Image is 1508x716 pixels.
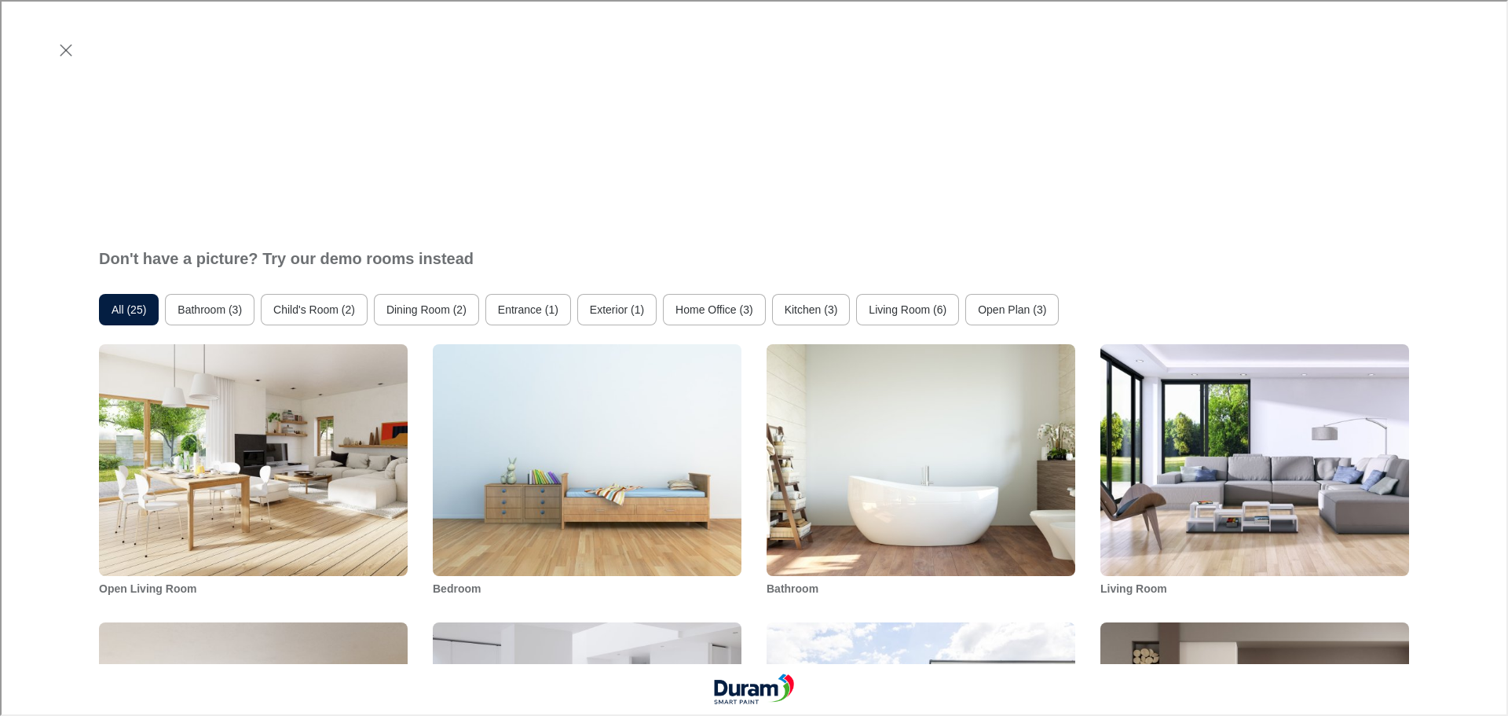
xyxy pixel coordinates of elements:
[1099,343,1407,596] li: Living Room
[97,247,472,267] h2: Don't have a picture? Try our demo rooms instead
[42,91,55,104] img: tab_domain_overview_orange.svg
[690,671,815,704] a: Visit Duram homepage
[44,25,77,38] div: v 4.0.25
[576,292,655,324] button: Exterior (1)
[484,292,569,324] button: Entrance (1)
[25,41,38,53] img: website_grey.svg
[1099,343,1411,577] img: Living Room
[60,93,141,103] div: Domain Overview
[431,343,743,577] img: Bedroom
[431,343,740,596] li: Bedroom
[41,41,173,53] div: Domain: [DOMAIN_NAME]
[964,292,1057,324] button: Open Plan (3)
[372,292,478,324] button: Dining Room (2)
[156,91,169,104] img: tab_keywords_by_traffic_grey.svg
[97,579,406,596] h3: Open Living Room
[163,292,253,324] button: Bathroom (3)
[1099,579,1407,596] h3: Living Room
[259,292,366,324] button: Child's Room (2)
[855,292,957,324] button: Living Room (6)
[97,343,409,577] img: Open Living Room
[770,292,849,324] button: Kitchen (3)
[174,93,265,103] div: Keywords by Traffic
[25,25,38,38] img: logo_orange.svg
[661,292,764,324] button: Home Office (3)
[97,292,157,324] button: All (25)
[765,343,1077,577] img: Bathroom
[97,343,406,596] li: Open Living Room
[50,35,79,63] button: Exit visualizer
[431,579,740,596] h3: Bedroom
[765,579,1074,596] h3: Bathroom
[765,343,1074,596] li: Bathroom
